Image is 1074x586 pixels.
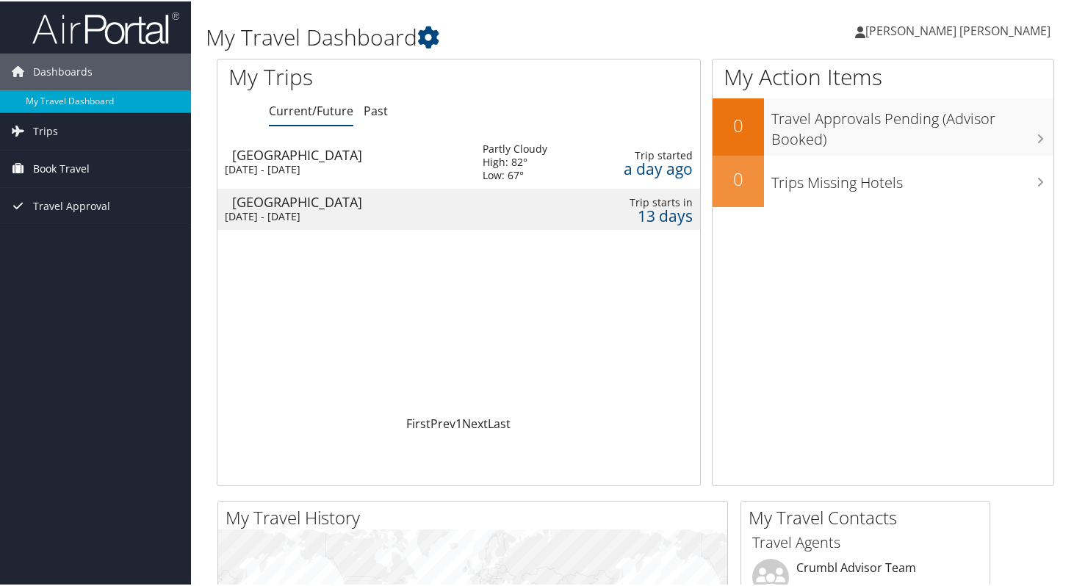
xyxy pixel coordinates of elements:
[430,414,455,430] a: Prev
[226,504,727,529] h2: My Travel History
[483,154,547,167] div: High: 82°
[33,187,110,223] span: Travel Approval
[206,21,779,51] h1: My Travel Dashboard
[752,531,979,551] h3: Travel Agents
[771,100,1053,148] h3: Travel Approvals Pending (Advisor Booked)
[33,149,90,186] span: Book Travel
[749,504,990,529] h2: My Travel Contacts
[602,161,693,174] div: a day ago
[455,414,462,430] a: 1
[483,141,547,154] div: Partly Cloudy
[228,60,488,91] h1: My Trips
[232,194,468,207] div: [GEOGRAPHIC_DATA]
[602,208,693,221] div: 13 days
[33,112,58,148] span: Trips
[602,195,693,208] div: Trip starts in
[713,165,764,190] h2: 0
[232,147,468,160] div: [GEOGRAPHIC_DATA]
[225,209,461,222] div: [DATE] - [DATE]
[406,414,430,430] a: First
[269,101,353,117] a: Current/Future
[713,60,1053,91] h1: My Action Items
[462,414,488,430] a: Next
[33,52,93,89] span: Dashboards
[713,112,764,137] h2: 0
[713,154,1053,206] a: 0Trips Missing Hotels
[32,10,179,44] img: airportal-logo.png
[225,162,461,175] div: [DATE] - [DATE]
[865,21,1050,37] span: [PERSON_NAME] [PERSON_NAME]
[364,101,388,117] a: Past
[602,148,693,161] div: Trip started
[855,7,1065,51] a: [PERSON_NAME] [PERSON_NAME]
[483,167,547,181] div: Low: 67°
[771,164,1053,192] h3: Trips Missing Hotels
[713,97,1053,153] a: 0Travel Approvals Pending (Advisor Booked)
[488,414,511,430] a: Last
